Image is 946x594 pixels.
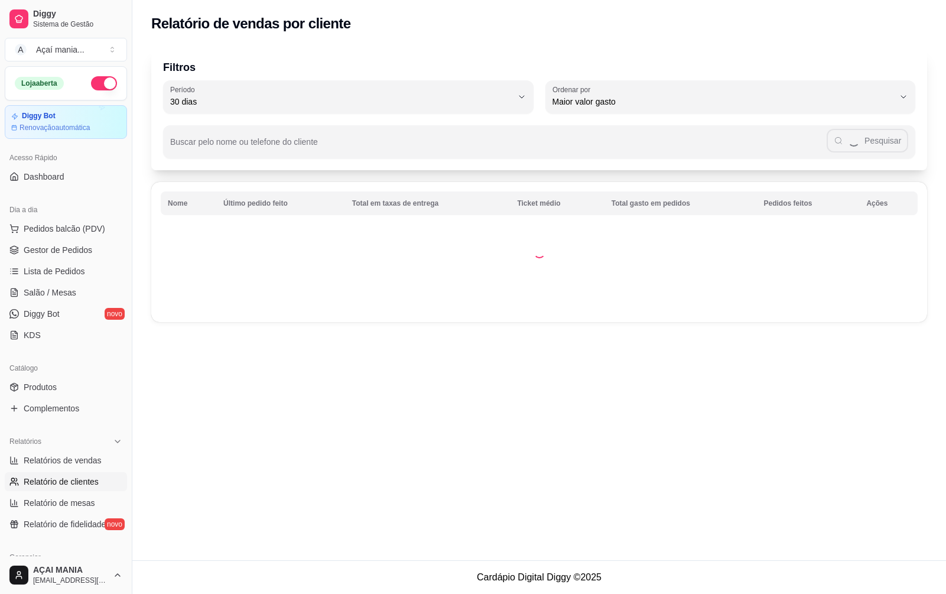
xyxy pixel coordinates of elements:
[5,38,127,61] button: Select a team
[33,9,122,20] span: Diggy
[24,265,85,277] span: Lista de Pedidos
[24,308,60,320] span: Diggy Bot
[5,219,127,238] button: Pedidos balcão (PDV)
[24,403,79,414] span: Complementos
[9,437,41,446] span: Relatórios
[24,497,95,509] span: Relatório de mesas
[33,576,108,585] span: [EMAIL_ADDRESS][DOMAIN_NAME]
[24,518,106,530] span: Relatório de fidelidade
[552,96,895,108] span: Maior valor gasto
[24,329,41,341] span: KDS
[5,304,127,323] a: Diggy Botnovo
[22,112,56,121] article: Diggy Bot
[5,200,127,219] div: Dia a dia
[534,246,545,258] div: Loading
[5,494,127,512] a: Relatório de mesas
[33,20,122,29] span: Sistema de Gestão
[15,77,64,90] div: Loja aberta
[5,378,127,397] a: Produtos
[170,85,199,95] label: Período
[5,326,127,345] a: KDS
[132,560,946,594] footer: Cardápio Digital Diggy © 2025
[170,96,512,108] span: 30 dias
[24,223,105,235] span: Pedidos balcão (PDV)
[24,455,102,466] span: Relatórios de vendas
[5,283,127,302] a: Salão / Mesas
[5,5,127,33] a: DiggySistema de Gestão
[15,44,27,56] span: A
[24,171,64,183] span: Dashboard
[24,244,92,256] span: Gestor de Pedidos
[5,262,127,281] a: Lista de Pedidos
[24,381,57,393] span: Produtos
[33,565,108,576] span: AÇAI MANIA
[5,105,127,139] a: Diggy BotRenovaçãoautomática
[24,476,99,488] span: Relatório de clientes
[36,44,84,56] div: Açaí mania ...
[170,141,827,152] input: Buscar pelo nome ou telefone do cliente
[5,472,127,491] a: Relatório de clientes
[5,515,127,534] a: Relatório de fidelidadenovo
[5,561,127,589] button: AÇAI MANIA[EMAIL_ADDRESS][DOMAIN_NAME]
[5,241,127,259] a: Gestor de Pedidos
[5,167,127,186] a: Dashboard
[24,287,76,298] span: Salão / Mesas
[5,148,127,167] div: Acesso Rápido
[91,76,117,90] button: Alterar Status
[163,80,534,113] button: Período30 dias
[545,80,916,113] button: Ordenar porMaior valor gasto
[19,123,90,132] article: Renovação automática
[151,14,351,33] h2: Relatório de vendas por cliente
[163,59,915,76] p: Filtros
[552,85,594,95] label: Ordenar por
[5,359,127,378] div: Catálogo
[5,451,127,470] a: Relatórios de vendas
[5,399,127,418] a: Complementos
[5,548,127,567] div: Gerenciar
